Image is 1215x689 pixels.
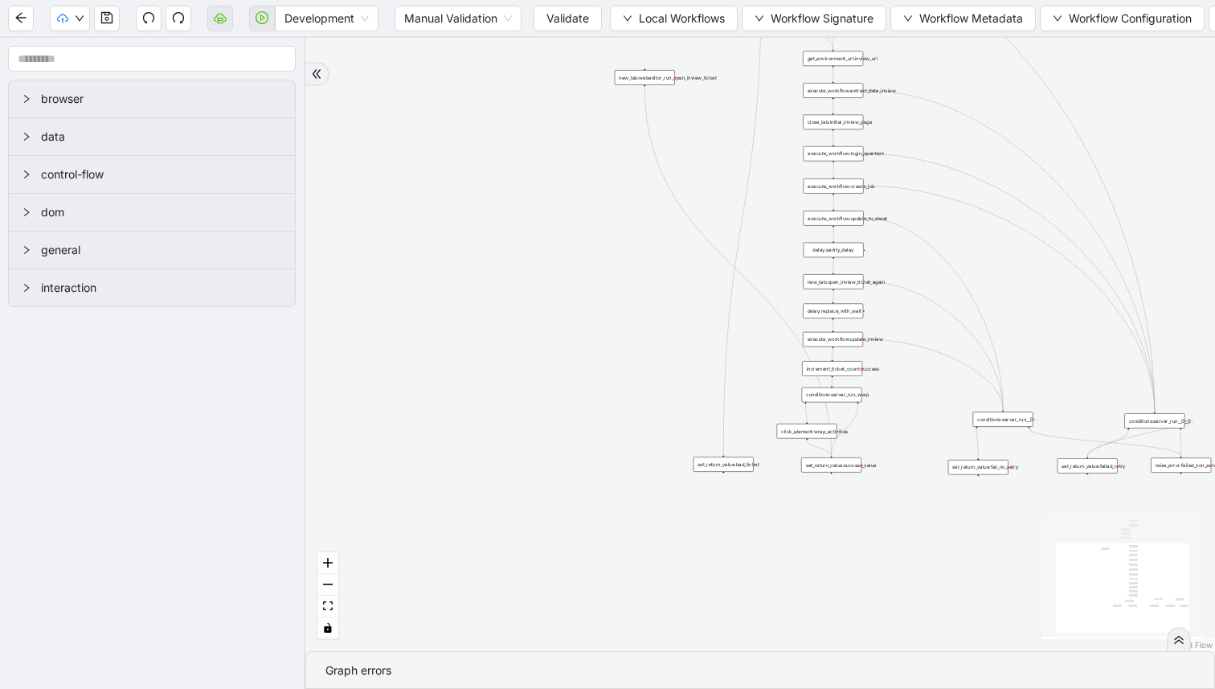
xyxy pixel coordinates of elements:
[804,146,864,162] div: execute_workflow:login_opentext
[803,83,863,98] div: execute_workflow:extract_data_inview
[802,361,862,376] div: increment_ticket_count:success
[100,11,113,24] span: save
[284,6,369,31] span: Development
[1151,457,1211,473] div: raise_error:failed_non_server
[973,481,984,491] span: plus-circle
[623,14,632,23] span: down
[22,170,31,179] span: right
[75,14,84,23] span: down
[41,90,282,108] span: browser
[803,51,863,67] div: get_environment_url:inview_url
[742,6,886,31] button: downWorkflow Signature
[804,178,864,194] div: execute_workflow:create_job
[802,388,862,403] div: conditions:server_run_wrap
[804,243,864,258] div: delay:sanity_delay
[826,478,837,489] span: plus-circle
[804,211,864,226] div: execute_workflow:update_to_sheet
[801,457,861,473] div: set_return_value:success_valueplus-circle
[1057,458,1118,474] div: set_return_value:failed_retry
[718,478,729,488] span: plus-circle
[534,6,602,31] button: Validate
[94,6,120,31] button: save
[1057,458,1118,474] div: set_return_value:failed_retryplus-circle
[832,348,833,359] g: Edge from execute_workflow:update_inview to increment_ticket_count:success
[317,574,338,596] button: zoom out
[9,80,295,117] div: browser
[1087,420,1193,457] g: Edge from conditions:server_run__0__0 to set_return_value:failed_retry
[311,68,322,80] span: double-right
[1171,640,1213,650] a: React Flow attribution
[803,115,863,130] div: close_tab:initial_inview_page
[948,460,1008,475] div: set_return_value:fail_no_retryplus-circle
[777,424,837,439] div: click_element:wrap_activities
[546,10,589,27] span: Validate
[8,6,34,31] button: arrow-left
[1053,14,1062,23] span: down
[1151,457,1211,473] div: raise_error:failed_non_serverplus-circle
[693,457,754,472] div: set_return_value:bad_ticket
[610,6,738,31] button: downLocal Workflows
[803,304,863,319] div: delay:replace_with_wait
[22,132,31,141] span: right
[903,14,913,23] span: down
[172,11,185,24] span: redo
[41,203,282,221] span: dom
[1173,634,1184,646] span: double-right
[9,269,295,306] div: interaction
[14,11,27,24] span: arrow-left
[806,404,808,422] g: Edge from conditions:server_run_wrap to click_element:wrap_activities
[41,279,282,297] span: interaction
[1124,413,1184,429] div: conditions:server_run__0__0
[615,70,675,85] div: new_tab:webeditor_run_open_inview_ticket
[801,457,861,473] div: set_return_value:success_value
[41,241,282,259] span: general
[57,13,68,24] span: cloud-upload
[317,617,338,639] button: toggle interactivity
[803,332,863,347] div: execute_workflow:update_inview
[9,118,295,155] div: data
[9,156,295,193] div: control-flow
[973,412,1033,427] div: conditions:server_run__0
[755,14,764,23] span: down
[404,6,512,31] span: Manual Validation
[1176,478,1186,489] span: plus-circle
[803,274,863,289] div: new_tab:open_inview_ticket_again
[22,283,31,293] span: right
[832,377,832,385] g: Edge from increment_ticket_count:success to conditions:server_run_wrap
[644,86,831,456] g: Edge from new_tab:webeditor_run_open_inview_ticket to set_return_value:success_value
[214,11,227,24] span: cloud-server
[41,128,282,146] span: data
[22,207,31,217] span: right
[639,10,725,27] span: Local Workflows
[142,11,155,24] span: undo
[166,6,191,31] button: redo
[317,552,338,574] button: zoom in
[1082,479,1093,490] span: plus-circle
[890,6,1036,31] button: downWorkflow Metadata
[317,596,338,617] button: fit view
[22,245,31,255] span: right
[771,10,873,27] span: Workflow Signature
[693,457,754,472] div: set_return_value:bad_ticketplus-circle
[9,232,295,269] div: general
[807,440,831,456] g: Edge from click_element:wrap_activities to set_return_value:success_value
[22,94,31,104] span: right
[948,460,1008,475] div: set_return_value:fail_no_retry
[50,6,90,31] button: cloud-uploaddown
[919,10,1023,27] span: Workflow Metadata
[1040,6,1205,31] button: downWorkflow Configuration
[41,166,282,183] span: control-flow
[9,194,295,231] div: dom
[977,429,979,458] g: Edge from conditions:server_run__0 to set_return_value:fail_no_retry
